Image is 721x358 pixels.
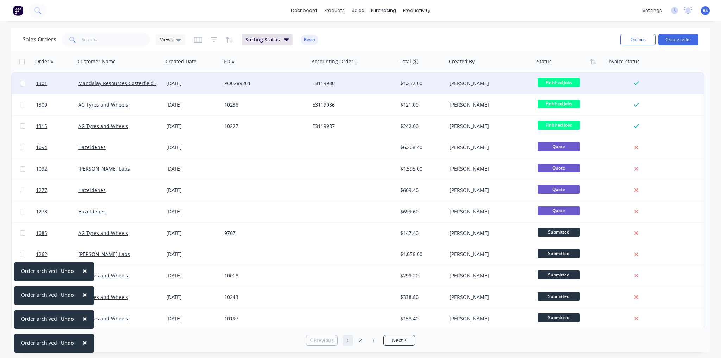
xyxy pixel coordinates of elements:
[78,123,128,129] a: AG Tyres and Wheels
[301,35,318,45] button: Reset
[224,272,302,279] div: 10018
[36,187,47,194] span: 1277
[400,272,442,279] div: $299.20
[78,80,182,87] a: Mandalay Resources Costerfield Operations
[83,338,87,347] span: ×
[78,144,106,151] a: Hazeldenes
[312,101,390,108] div: E3119986
[78,187,106,193] a: Hazeldenes
[314,337,334,344] span: Previous
[538,313,580,322] span: Submitted
[450,187,528,194] div: [PERSON_NAME]
[400,80,442,87] div: $1,232.00
[83,266,87,276] span: ×
[36,123,47,130] span: 1315
[57,266,78,276] button: Undo
[348,5,368,16] div: sales
[703,7,708,14] span: BS
[392,337,403,344] span: Next
[321,5,348,16] div: products
[57,290,78,300] button: Undo
[538,270,580,279] span: Submitted
[83,314,87,324] span: ×
[400,101,442,108] div: $121.00
[78,251,130,257] a: [PERSON_NAME] Labs
[166,294,219,301] div: [DATE]
[77,58,116,65] div: Customer Name
[450,251,528,258] div: [PERSON_NAME]
[450,230,528,237] div: [PERSON_NAME]
[36,94,78,115] a: 1309
[538,292,580,301] span: Submitted
[224,230,302,237] div: 9767
[166,230,219,237] div: [DATE]
[538,78,580,87] span: Finished Jobs
[538,228,580,236] span: Submitted
[312,123,390,130] div: E3119987
[538,249,580,258] span: Submitted
[76,286,94,303] button: Close
[658,34,698,45] button: Create order
[449,58,475,65] div: Created By
[400,315,442,322] div: $158.40
[36,230,47,237] span: 1085
[312,80,390,87] div: E3119980
[21,339,57,346] div: Order archived
[78,101,128,108] a: AG Tyres and Wheels
[224,123,302,130] div: 10227
[537,58,552,65] div: Status
[224,294,302,301] div: 10243
[400,294,442,301] div: $338.80
[607,58,640,65] div: Invoice status
[355,335,366,346] a: Page 2
[82,33,150,47] input: Search...
[166,272,219,279] div: [DATE]
[36,144,47,151] span: 1094
[21,315,57,322] div: Order archived
[639,5,665,16] div: settings
[166,187,219,194] div: [DATE]
[166,251,219,258] div: [DATE]
[166,144,219,151] div: [DATE]
[400,208,442,215] div: $699.60
[36,180,78,201] a: 1277
[23,36,56,43] h1: Sales Orders
[400,187,442,194] div: $609.40
[400,165,442,172] div: $1,595.00
[35,58,54,65] div: Order #
[36,101,47,108] span: 1309
[83,290,87,300] span: ×
[36,201,78,222] a: 1278
[538,185,580,194] span: Quote
[166,208,219,215] div: [DATE]
[21,291,57,299] div: Order archived
[400,230,442,237] div: $147.40
[36,116,78,137] a: 1315
[36,208,47,215] span: 1278
[13,5,23,16] img: Factory
[384,337,415,344] a: Next page
[36,251,47,258] span: 1262
[450,80,528,87] div: [PERSON_NAME]
[36,137,78,158] a: 1094
[166,101,219,108] div: [DATE]
[166,315,219,322] div: [DATE]
[343,335,353,346] a: Page 1 is your current page
[166,80,219,87] div: [DATE]
[165,58,196,65] div: Created Date
[78,294,128,300] a: AG Tyres and Wheels
[242,34,293,45] button: Sorting:Status
[76,262,94,279] button: Close
[224,58,235,65] div: PO #
[400,251,442,258] div: $1,056.00
[368,5,400,16] div: purchasing
[166,123,219,130] div: [DATE]
[36,244,78,265] a: 1262
[450,144,528,151] div: [PERSON_NAME]
[450,315,528,322] div: [PERSON_NAME]
[306,337,337,344] a: Previous page
[245,36,280,43] span: Sorting: Status
[78,208,106,215] a: Hazeldenes
[36,73,78,94] a: 1301
[400,144,442,151] div: $6,208.40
